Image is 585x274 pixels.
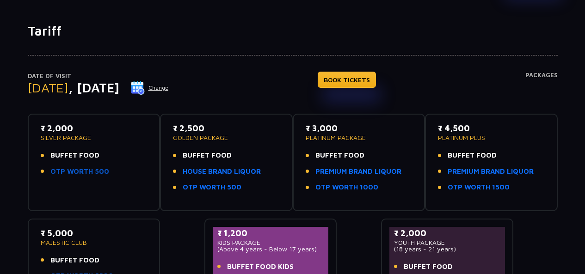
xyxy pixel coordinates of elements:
[394,239,501,246] p: YOUTH PACKAGE
[404,262,453,272] span: BUFFET FOOD
[50,166,109,177] a: OTP WORTH 500
[183,182,241,193] a: OTP WORTH 500
[448,166,534,177] a: PREMIUM BRAND LIQUOR
[448,182,510,193] a: OTP WORTH 1500
[41,227,148,239] p: ₹ 5,000
[183,150,232,161] span: BUFFET FOOD
[318,72,376,88] a: BOOK TICKETS
[394,246,501,252] p: (18 years - 21 years)
[50,255,99,266] span: BUFFET FOOD
[217,239,324,246] p: KIDS PACKAGE
[28,80,68,95] span: [DATE]
[438,134,545,141] p: PLATINUM PLUS
[41,134,148,141] p: SILVER PACKAGE
[130,80,169,95] button: Change
[183,166,261,177] a: HOUSE BRAND LIQUOR
[525,72,558,105] h4: Packages
[315,150,364,161] span: BUFFET FOOD
[217,246,324,252] p: (Above 4 years - Below 17 years)
[41,239,148,246] p: MAJESTIC CLUB
[173,134,280,141] p: GOLDEN PACKAGE
[227,262,294,272] span: BUFFET FOOD KIDS
[438,122,545,134] p: ₹ 4,500
[315,166,401,177] a: PREMIUM BRAND LIQUOR
[41,122,148,134] p: ₹ 2,000
[306,134,413,141] p: PLATINUM PACKAGE
[28,23,558,39] h1: Tariff
[68,80,119,95] span: , [DATE]
[448,150,497,161] span: BUFFET FOOD
[306,122,413,134] p: ₹ 3,000
[315,182,378,193] a: OTP WORTH 1000
[217,227,324,239] p: ₹ 1,200
[28,72,169,81] p: Date of Visit
[50,150,99,161] span: BUFFET FOOD
[394,227,501,239] p: ₹ 2,000
[173,122,280,134] p: ₹ 2,500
